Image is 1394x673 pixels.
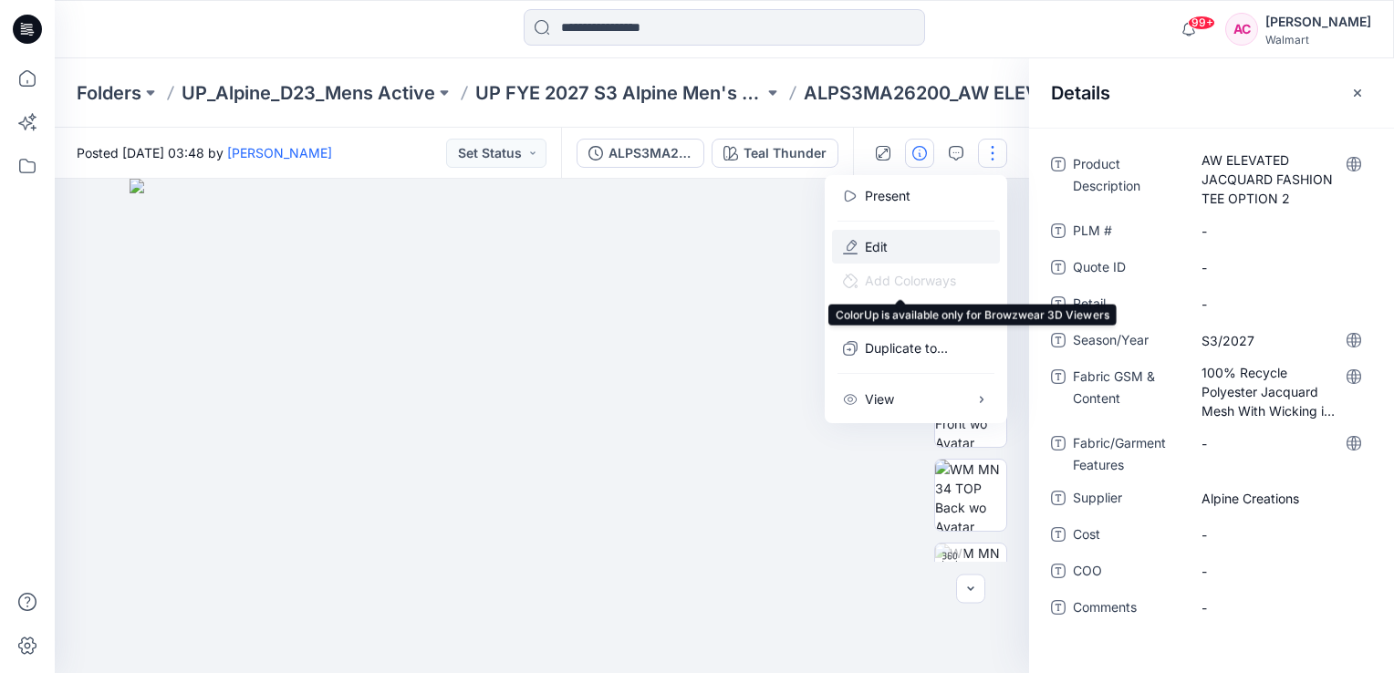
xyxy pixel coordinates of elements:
[1202,525,1360,544] span: -
[1073,153,1182,209] span: Product Description
[712,139,838,168] button: Teal Thunder
[865,338,948,357] p: Duplicate to...
[1202,150,1360,208] span: AW ELEVATED JACQUARD FASHION TEE OPTION 2
[1073,220,1182,245] span: PLM #
[865,186,910,205] a: Present
[1073,432,1182,476] span: Fabric/Garment Features
[1073,293,1182,318] span: Retail
[1202,598,1360,617] span: -
[865,389,894,409] p: View
[227,145,332,160] a: [PERSON_NAME]
[1073,487,1182,513] span: Supplier
[1051,82,1110,104] h2: Details
[1073,560,1182,585] span: COO
[130,179,954,673] img: eyJhbGciOiJIUzI1NiIsImtpZCI6IjAiLCJzbHQiOiJzZXMiLCJ0eXAiOiJKV1QifQ.eyJkYXRhIjp7InR5cGUiOiJzdG9yYW...
[1073,523,1182,549] span: Cost
[1202,222,1360,241] span: -
[77,80,141,106] a: Folders
[865,237,888,256] a: Edit
[1202,258,1360,277] span: -
[77,143,332,162] span: Posted [DATE] 03:48 by
[1073,596,1182,622] span: Comments
[935,544,1006,615] img: WM MN 34 TOP Turntable with Avatar
[804,80,1092,106] p: ALPS3MA26200_AW ELEVATED JACQUARD FASHION TEE OPTION 2
[609,143,692,163] div: ALPS3MA26200_AW ELEVATED JACQUARD FASHION TEE OPTION 2
[1202,331,1360,350] span: S3/2027
[182,80,435,106] a: UP_Alpine_D23_Mens Active
[1202,489,1360,508] span: Alpine Creations
[1265,11,1371,33] div: [PERSON_NAME]
[1188,16,1215,30] span: 99+
[475,80,764,106] a: UP FYE 2027 S3 Alpine Men's Active Alpine
[1202,363,1360,420] span: 100% Recycle Polyester Jacquard Mesh With Wicking in 170 gsm
[1073,366,1182,421] span: Fabric GSM & Content
[1202,434,1360,453] span: -
[935,460,1006,531] img: WM MN 34 TOP Back wo Avatar
[1073,329,1182,355] span: Season/Year
[744,143,827,163] div: Teal Thunder
[1202,562,1360,581] span: -
[1073,256,1182,282] span: Quote ID
[905,139,934,168] button: Details
[1265,33,1371,47] div: Walmart
[1202,295,1360,314] span: -
[1225,13,1258,46] div: AC
[577,139,704,168] button: ALPS3MA26200_AW ELEVATED JACQUARD FASHION TEE OPTION 2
